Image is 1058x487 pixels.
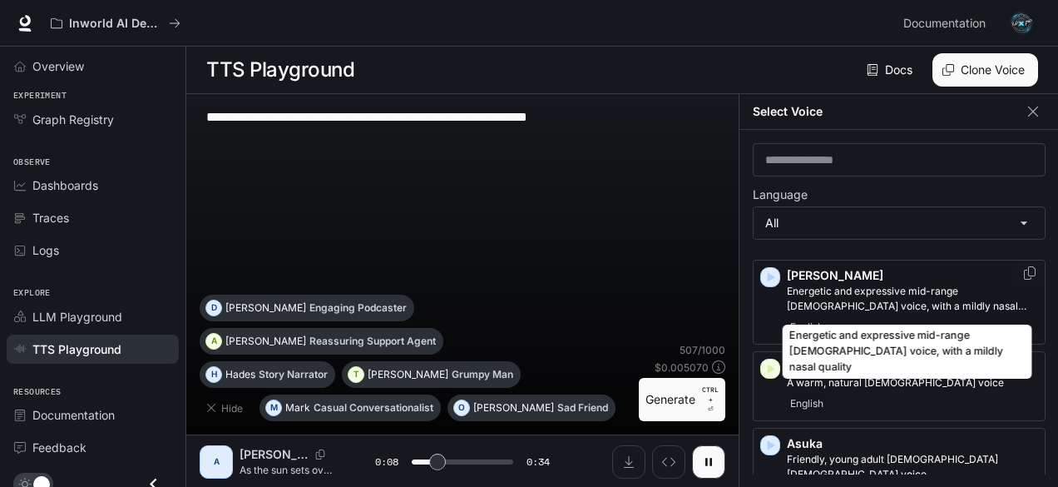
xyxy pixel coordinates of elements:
div: O [454,395,469,421]
button: User avatar [1005,7,1038,40]
p: Engaging Podcaster [309,303,407,313]
button: Inspect [652,445,685,479]
img: User avatar [1010,12,1033,35]
span: Overview [32,57,84,75]
span: Traces [32,209,69,226]
span: English [787,394,827,414]
a: Logs [7,236,179,265]
span: Documentation [903,13,986,34]
button: All workspaces [43,7,188,40]
div: D [206,295,221,321]
span: Logs [32,241,59,259]
button: O[PERSON_NAME]Sad Friend [447,395,616,421]
p: Sad Friend [557,403,608,413]
p: [PERSON_NAME] [225,303,306,313]
p: Grumpy Man [452,370,513,380]
span: 0:34 [527,454,550,470]
div: A [203,449,230,475]
p: Hades [225,370,255,380]
a: Documentation [7,400,179,430]
div: M [266,395,281,421]
button: Copy Voice ID [309,450,332,460]
button: D[PERSON_NAME]Engaging Podcaster [200,295,414,321]
span: LLM Playground [32,308,122,325]
span: Documentation [32,406,115,424]
span: Dashboards [32,176,98,194]
button: Clone Voice [932,53,1038,87]
div: Energetic and expressive mid-range [DEMOGRAPHIC_DATA] voice, with a mildly nasal quality [783,325,1032,379]
p: Friendly, young adult Japanese female voice [787,452,1038,482]
a: Documentation [897,7,998,40]
p: Casual Conversationalist [314,403,433,413]
button: Download audio [612,445,645,479]
p: Asuka [787,435,1038,452]
button: A[PERSON_NAME]Reassuring Support Agent [200,328,443,355]
p: [PERSON_NAME] [368,370,448,380]
button: Copy Voice ID [1021,266,1038,280]
p: Mark [285,403,310,413]
p: CTRL + [702,385,719,405]
div: A [206,328,221,355]
span: Feedback [32,439,87,456]
button: GenerateCTRL +⏎ [639,378,725,421]
p: Energetic and expressive mid-range male voice, with a mildly nasal quality [787,284,1038,314]
p: Language [753,189,808,201]
a: LLM Playground [7,302,179,331]
span: TTS Playground [32,340,121,358]
a: Graph Registry [7,105,179,134]
a: Overview [7,52,179,81]
div: All [754,207,1045,239]
span: 0:08 [375,454,398,470]
p: As the sun sets over the Taj Mahal, the story of the [DEMOGRAPHIC_DATA] comes to a close. Ornate ... [240,463,335,477]
button: MMarkCasual Conversationalist [260,395,441,421]
p: [PERSON_NAME] [473,403,554,413]
p: [PERSON_NAME] [787,267,1038,284]
a: Traces [7,203,179,232]
a: Feedback [7,433,179,462]
a: Dashboards [7,171,179,200]
button: HHadesStory Narrator [200,361,335,388]
button: T[PERSON_NAME]Grumpy Man [342,361,521,388]
p: Reassuring Support Agent [309,336,436,346]
div: H [206,361,221,388]
div: T [349,361,363,388]
p: Story Narrator [259,370,328,380]
button: Hide [200,395,253,421]
p: Inworld AI Demos [69,17,162,31]
p: [PERSON_NAME] [225,336,306,346]
p: A warm, natural female voice [787,375,1038,390]
p: [PERSON_NAME] [240,446,309,463]
h1: TTS Playground [206,53,354,87]
a: TTS Playground [7,335,179,364]
p: ⏎ [702,385,719,415]
a: Docs [863,53,919,87]
span: Graph Registry [32,111,114,128]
